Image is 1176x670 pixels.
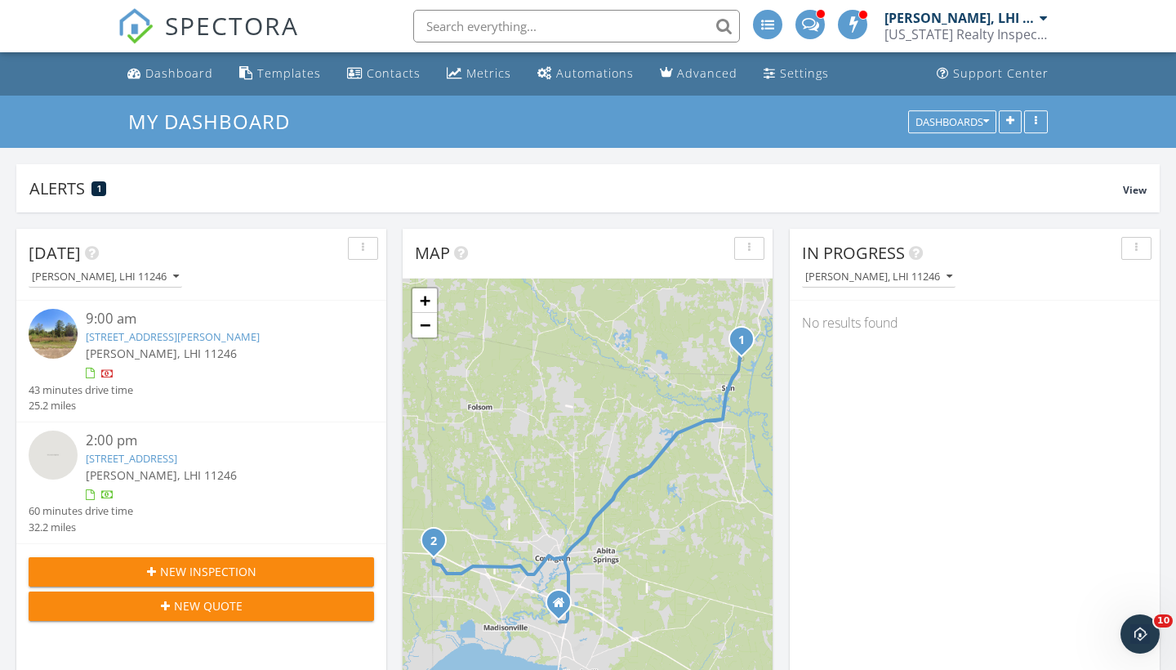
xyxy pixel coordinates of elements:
[556,65,634,81] div: Automations
[412,313,437,337] a: Zoom out
[1123,183,1147,197] span: View
[29,242,81,264] span: [DATE]
[367,65,421,81] div: Contacts
[884,26,1048,42] div: Louisiana Realty Inspections, LLC
[790,301,1160,345] div: No results found
[160,563,256,580] span: New Inspection
[802,266,955,288] button: [PERSON_NAME], LHI 11246
[415,242,450,264] span: Map
[884,10,1036,26] div: [PERSON_NAME], LHI 11246
[32,271,179,283] div: [PERSON_NAME], LHI 11246
[29,177,1123,199] div: Alerts
[97,183,101,194] span: 1
[86,346,237,361] span: [PERSON_NAME], LHI 11246
[915,116,989,127] div: Dashboards
[430,536,437,547] i: 2
[86,329,260,344] a: [STREET_ADDRESS][PERSON_NAME]
[559,602,568,612] div: 114 Oak Dr, Covington LA 70433
[953,65,1049,81] div: Support Center
[930,59,1055,89] a: Support Center
[1154,614,1173,628] span: 10
[29,309,374,413] a: 9:00 am [STREET_ADDRESS][PERSON_NAME] [PERSON_NAME], LHI 11246 43 minutes drive time 25.2 miles
[174,597,243,614] span: New Quote
[780,65,829,81] div: Settings
[86,431,345,451] div: 2:00 pm
[805,271,952,283] div: [PERSON_NAME], LHI 11246
[531,59,640,89] a: Automations (Advanced)
[86,467,237,483] span: [PERSON_NAME], LHI 11246
[341,59,427,89] a: Contacts
[29,431,78,480] img: streetview
[29,557,374,587] button: New Inspection
[118,22,299,56] a: SPECTORA
[29,382,133,398] div: 43 minutes drive time
[29,266,182,288] button: [PERSON_NAME], LHI 11246
[233,59,327,89] a: Templates
[757,59,835,89] a: Settings
[86,451,177,466] a: [STREET_ADDRESS]
[742,339,751,349] div: 11125 Hwy 21 S, Bogalusa, LA 70427
[434,540,443,550] div: 5017 Scotts Bayou Dr, Madisonville, LA 70447
[86,309,345,329] div: 9:00 am
[118,8,154,44] img: The Best Home Inspection Software - Spectora
[128,108,304,135] a: My Dashboard
[412,288,437,313] a: Zoom in
[738,335,745,346] i: 1
[677,65,737,81] div: Advanced
[802,242,905,264] span: In Progress
[466,65,511,81] div: Metrics
[29,592,374,621] button: New Quote
[29,520,133,535] div: 32.2 miles
[908,110,996,133] button: Dashboards
[165,8,299,42] span: SPECTORA
[413,10,740,42] input: Search everything...
[1120,614,1160,654] iframe: Intercom live chat
[29,309,78,358] img: streetview
[29,503,133,519] div: 60 minutes drive time
[257,65,321,81] div: Templates
[145,65,213,81] div: Dashboard
[29,398,133,413] div: 25.2 miles
[29,431,374,535] a: 2:00 pm [STREET_ADDRESS] [PERSON_NAME], LHI 11246 60 minutes drive time 32.2 miles
[653,59,744,89] a: Advanced
[440,59,518,89] a: Metrics
[121,59,220,89] a: Dashboard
